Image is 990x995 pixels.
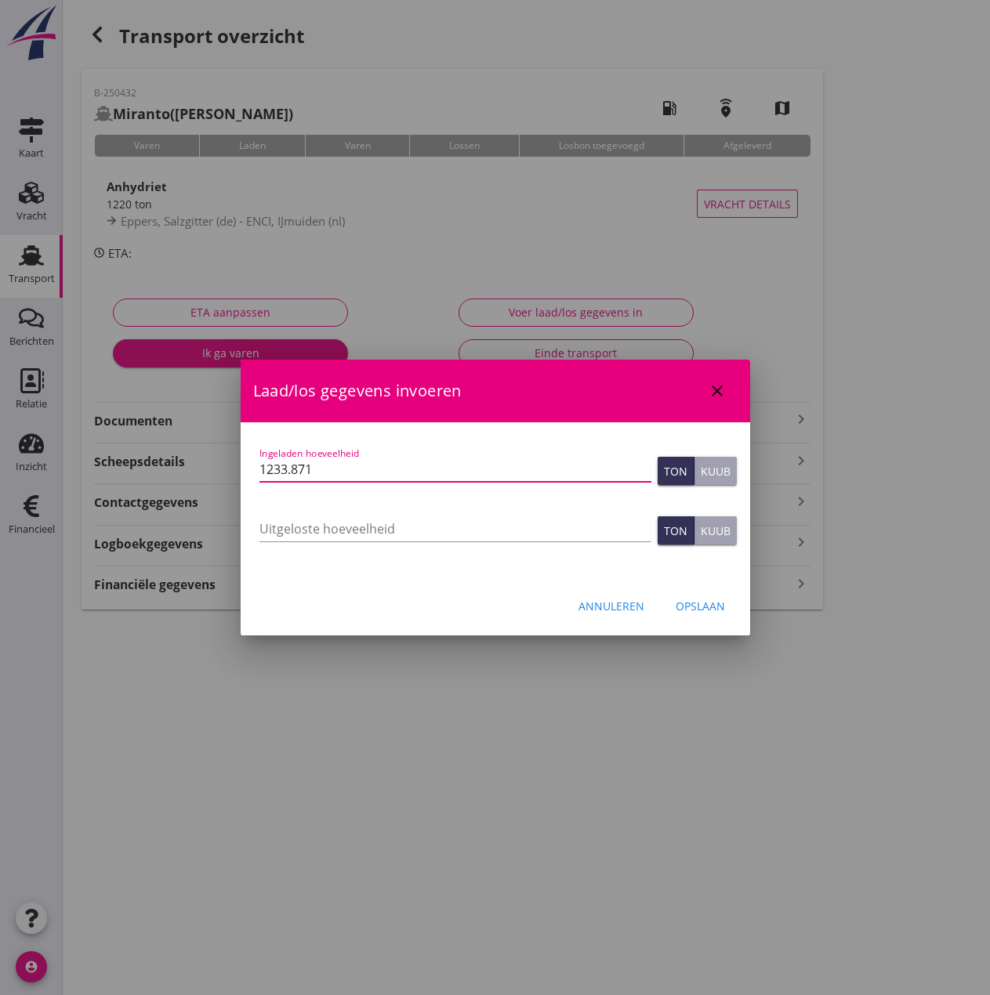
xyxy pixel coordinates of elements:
[259,516,651,541] input: Uitgeloste hoeveelheid
[664,523,687,539] div: Ton
[663,592,738,620] button: Opslaan
[664,463,687,479] div: Ton
[701,523,731,539] div: Kuub
[694,516,737,545] button: Kuub
[259,457,651,482] input: Ingeladen hoeveelheid
[708,382,727,400] i: close
[241,360,750,422] div: Laad/los gegevens invoeren
[658,457,694,485] button: Ton
[578,598,644,614] div: Annuleren
[694,457,737,485] button: Kuub
[658,516,694,545] button: Ton
[676,598,725,614] div: Opslaan
[701,463,731,479] div: Kuub
[566,592,657,620] button: Annuleren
